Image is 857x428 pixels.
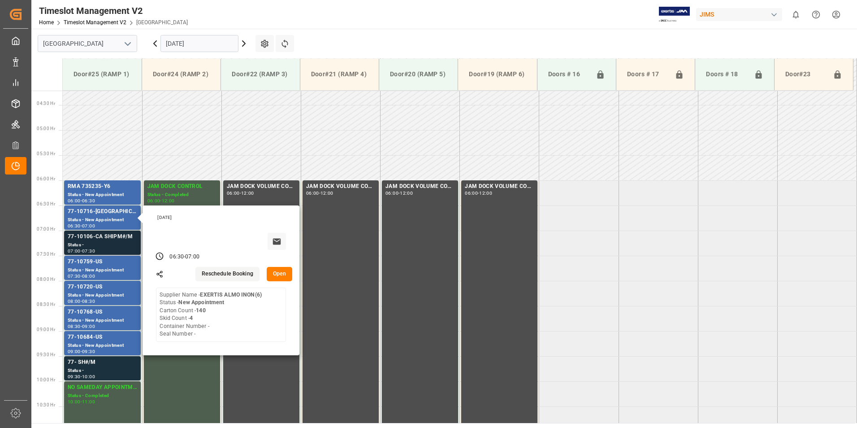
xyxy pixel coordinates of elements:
[81,274,82,278] div: -
[37,126,55,131] span: 05:00 Hr
[37,227,55,231] span: 07:00 Hr
[154,214,290,221] div: [DATE]
[37,377,55,382] span: 10:00 Hr
[68,241,137,249] div: Status -
[81,199,82,203] div: -
[465,182,534,191] div: JAM DOCK VOLUME CONTROL
[398,191,400,195] div: -
[37,201,55,206] span: 06:30 Hr
[465,191,478,195] div: 06:00
[184,253,185,261] div: -
[185,253,199,261] div: 07:00
[37,176,55,181] span: 06:00 Hr
[786,4,806,25] button: show 0 new notifications
[37,277,55,282] span: 08:00 Hr
[82,249,95,253] div: 07:30
[386,66,450,83] div: Door#20 (RAMP 5)
[68,349,81,354] div: 09:00
[478,191,479,195] div: -
[696,6,786,23] button: JIMS
[178,299,224,306] b: New Appointment
[68,342,137,349] div: Status - New Appointment
[149,66,213,83] div: Door#24 (RAMP 2)
[82,400,95,404] div: 11:00
[81,249,82,253] div: -
[37,101,55,106] span: 04:30 Hr
[81,349,82,354] div: -
[68,207,137,216] div: 77-10716-[GEOGRAPHIC_DATA]
[147,182,216,191] div: JAM DOCK CONTROL
[68,274,81,278] div: 07:30
[241,191,254,195] div: 12:00
[782,66,829,83] div: Door#23
[227,182,296,191] div: JAM DOCK VOLUME CONTROL
[82,199,95,203] div: 06:30
[68,258,137,266] div: 77-10759-US
[196,307,205,314] b: 140
[68,333,137,342] div: 77-10684-US
[37,151,55,156] span: 05:30 Hr
[319,191,320,195] div: -
[68,324,81,328] div: 08:30
[38,35,137,52] input: Type to search/select
[37,327,55,332] span: 09:00 Hr
[82,324,95,328] div: 09:00
[160,199,161,203] div: -
[121,37,134,51] button: open menu
[68,392,137,400] div: Status - Completed
[39,19,54,26] a: Home
[806,4,826,25] button: Help Center
[81,299,82,303] div: -
[190,315,193,321] b: 4
[39,4,188,17] div: Timeslot Management V2
[82,375,95,379] div: 10:00
[70,66,134,83] div: Door#25 (RAMP 1)
[37,352,55,357] span: 09:30 Hr
[68,224,81,228] div: 06:30
[68,367,137,375] div: Status -
[385,182,454,191] div: JAM DOCK VOLUME CONTROL
[82,274,95,278] div: 08:00
[68,375,81,379] div: 09:30
[306,191,319,195] div: 06:00
[37,402,55,407] span: 10:30 Hr
[64,19,126,26] a: Timeslot Management V2
[68,358,137,367] div: 77- SH#/M
[160,35,238,52] input: DD.MM.YYYY
[82,224,95,228] div: 07:00
[385,191,398,195] div: 06:00
[81,375,82,379] div: -
[200,292,262,298] b: EXERTIS ALMO INON(6)
[320,191,333,195] div: 12:00
[68,400,81,404] div: 10:00
[623,66,671,83] div: Doors # 17
[545,66,592,83] div: Doors # 16
[68,299,81,303] div: 08:00
[479,191,492,195] div: 12:00
[306,182,375,191] div: JAM DOCK VOLUME CONTROL
[400,191,413,195] div: 12:00
[68,199,81,203] div: 06:00
[68,216,137,224] div: Status - New Appointment
[162,199,175,203] div: 12:00
[82,299,95,303] div: 08:30
[68,292,137,299] div: Status - New Appointment
[702,66,750,83] div: Doors # 18
[68,283,137,292] div: 77-10720-US
[169,253,184,261] div: 06:30
[82,349,95,354] div: 09:30
[81,224,82,228] div: -
[307,66,372,83] div: Door#21 (RAMP 4)
[147,199,160,203] div: 06:00
[240,191,241,195] div: -
[659,7,690,22] img: Exertis%20JAM%20-%20Email%20Logo.jpg_1722504956.jpg
[37,302,55,307] span: 08:30 Hr
[228,66,292,83] div: Door#22 (RAMP 3)
[81,400,82,404] div: -
[465,66,529,83] div: Door#19 (RAMP 6)
[147,191,216,199] div: Status - Completed
[227,191,240,195] div: 06:00
[68,317,137,324] div: Status - New Appointment
[68,182,137,191] div: RMA 735235-Y6
[68,383,137,392] div: NO SAMEDAY APPOINTMENT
